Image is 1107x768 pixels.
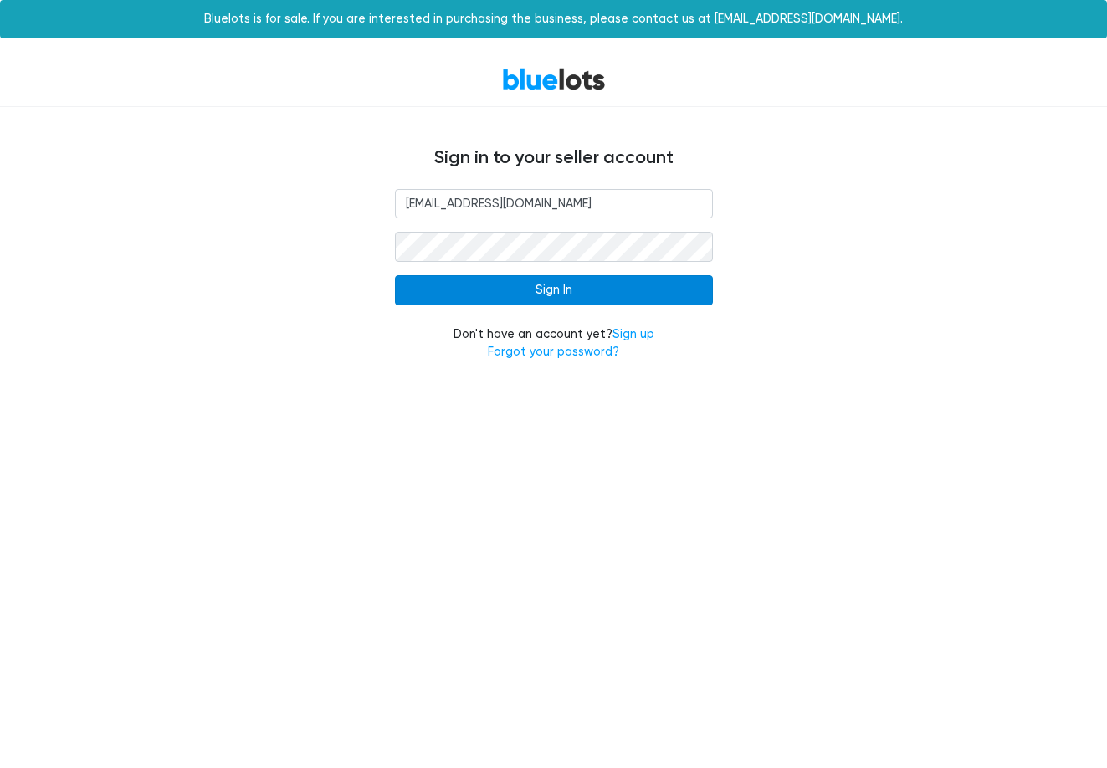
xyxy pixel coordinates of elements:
[395,325,713,361] div: Don't have an account yet?
[502,67,606,91] a: BlueLots
[395,189,713,219] input: Email
[395,275,713,305] input: Sign In
[52,147,1056,169] h4: Sign in to your seller account
[488,345,619,359] a: Forgot your password?
[612,327,654,341] a: Sign up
